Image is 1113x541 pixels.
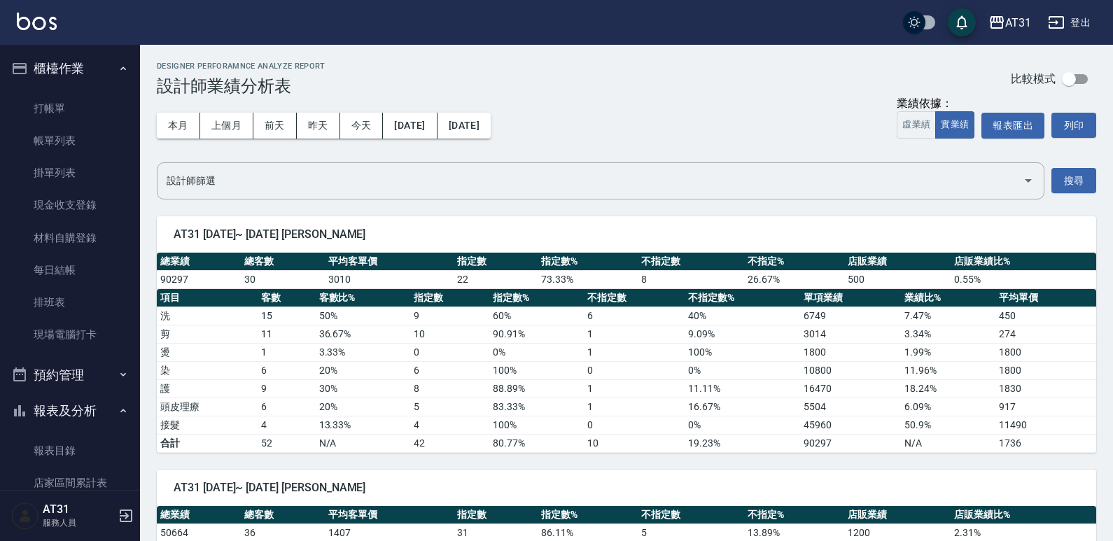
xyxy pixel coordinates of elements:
[258,416,316,434] td: 4
[800,379,901,398] td: 16470
[241,270,325,288] td: 30
[901,343,995,361] td: 1.99 %
[157,270,241,288] td: 90297
[174,227,1079,241] span: AT31 [DATE]~ [DATE] [PERSON_NAME]
[983,8,1037,37] button: AT31
[489,307,584,325] td: 60 %
[157,76,325,96] h3: 設計師業績分析表
[253,113,297,139] button: 前天
[316,379,410,398] td: 30 %
[538,253,638,271] th: 指定數%
[316,343,410,361] td: 3.33 %
[584,416,685,434] td: 0
[410,416,489,434] td: 4
[410,307,489,325] td: 9
[6,357,134,393] button: 預約管理
[6,254,134,286] a: 每日結帳
[454,270,538,288] td: 22
[157,416,258,434] td: 接髮
[744,253,844,271] th: 不指定%
[1051,168,1096,194] button: 搜尋
[995,307,1096,325] td: 450
[6,189,134,221] a: 現金收支登錄
[258,379,316,398] td: 9
[258,398,316,416] td: 6
[995,416,1096,434] td: 11490
[454,506,538,524] th: 指定數
[897,97,974,111] div: 業績依據：
[584,434,685,452] td: 10
[258,325,316,343] td: 11
[258,307,316,325] td: 15
[6,393,134,429] button: 報表及分析
[901,434,995,452] td: N/A
[489,325,584,343] td: 90.91 %
[489,379,584,398] td: 88.89 %
[638,253,744,271] th: 不指定數
[995,361,1096,379] td: 1800
[316,361,410,379] td: 20 %
[901,361,995,379] td: 11.96 %
[901,416,995,434] td: 50.9 %
[901,325,995,343] td: 3.34 %
[157,506,241,524] th: 總業績
[901,289,995,307] th: 業績比%
[43,517,114,529] p: 服務人員
[258,361,316,379] td: 6
[685,398,801,416] td: 16.67 %
[157,289,258,307] th: 項目
[538,506,638,524] th: 指定數%
[157,361,258,379] td: 染
[1011,71,1056,86] p: 比較模式
[584,398,685,416] td: 1
[157,307,258,325] td: 洗
[157,379,258,398] td: 護
[6,50,134,87] button: 櫃檯作業
[901,379,995,398] td: 18.24 %
[6,157,134,189] a: 掛單列表
[948,8,976,36] button: save
[685,325,801,343] td: 9.09 %
[410,361,489,379] td: 6
[316,325,410,343] td: 36.67 %
[584,289,685,307] th: 不指定數
[297,113,340,139] button: 昨天
[685,307,801,325] td: 40 %
[995,289,1096,307] th: 平均單價
[6,318,134,351] a: 現場電腦打卡
[951,253,1096,271] th: 店販業績比%
[995,379,1096,398] td: 1830
[897,111,936,139] button: 虛業績
[995,434,1096,452] td: 1736
[1005,14,1031,31] div: AT31
[6,467,134,499] a: 店家區間累計表
[995,398,1096,416] td: 917
[6,92,134,125] a: 打帳單
[316,416,410,434] td: 13.33 %
[6,435,134,467] a: 報表目錄
[981,113,1044,139] button: 報表匯出
[174,481,1079,495] span: AT31 [DATE]~ [DATE] [PERSON_NAME]
[157,434,258,452] td: 合計
[241,253,325,271] th: 總客數
[241,506,325,524] th: 總客數
[685,416,801,434] td: 0 %
[17,13,57,30] img: Logo
[325,253,454,271] th: 平均客單價
[995,343,1096,361] td: 1800
[800,434,901,452] td: 90297
[685,343,801,361] td: 100 %
[538,270,638,288] td: 73.33 %
[410,434,489,452] td: 42
[157,325,258,343] td: 剪
[1017,169,1039,192] button: Open
[800,325,901,343] td: 3014
[800,289,901,307] th: 單項業績
[800,398,901,416] td: 5504
[157,113,200,139] button: 本月
[489,398,584,416] td: 83.33 %
[454,253,538,271] th: 指定數
[6,286,134,318] a: 排班表
[157,62,325,71] h2: Designer Perforamnce Analyze Report
[11,502,39,530] img: Person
